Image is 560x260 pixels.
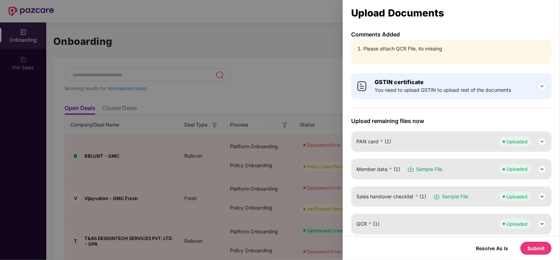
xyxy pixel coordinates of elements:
img: svg+xml;base64,PHN2ZyB3aWR0aD0iMjQiIGhlaWdodD0iMjQiIHZpZXdCb3g9IjAgMCAyNCAyNCIgZmlsbD0ibm9uZSIgeG... [538,220,546,228]
img: svg+xml;base64,PHN2ZyB4bWxucz0iaHR0cDovL3d3dy53My5vcmcvMjAwMC9zdmciIHdpZHRoPSI0MCIgaGVpZ2h0PSI0MC... [356,81,368,92]
img: svg+xml;base64,PHN2ZyB3aWR0aD0iMjQiIGhlaWdodD0iMjQiIHZpZXdCb3g9IjAgMCAyNCAyNCIgZmlsbD0ibm9uZSIgeG... [538,82,546,90]
span: Upload remaining files now [351,117,552,124]
button: Resolve As Is [469,244,515,253]
b: GSTIN certificate [375,78,424,85]
span: PAN card (1) [356,138,391,145]
img: svg+xml;base64,PHN2ZyB3aWR0aD0iMTYiIGhlaWdodD0iMTciIHZpZXdCb3g9IjAgMCAxNiAxNyIgZmlsbD0ibm9uZSIgeG... [433,193,440,200]
div: Upload Documents [351,9,552,17]
span: Sample File [442,193,468,200]
span: Sales handover checklist (1) [356,193,426,200]
li: Please attach QCR File, its missing [363,45,546,53]
span: Sample File [416,165,442,173]
div: Uploaded [506,220,527,227]
span: QCR (1) [356,220,380,228]
button: Submit [520,242,552,255]
span: Member data (1) [356,165,400,173]
img: svg+xml;base64,PHN2ZyB3aWR0aD0iMjQiIGhlaWdodD0iMjQiIHZpZXdCb3g9IjAgMCAyNCAyNCIgZmlsbD0ibm9uZSIgeG... [538,165,546,173]
img: svg+xml;base64,PHN2ZyB3aWR0aD0iMjQiIGhlaWdodD0iMjQiIHZpZXdCb3g9IjAgMCAyNCAyNCIgZmlsbD0ibm9uZSIgeG... [538,137,546,146]
img: svg+xml;base64,PHN2ZyB3aWR0aD0iMjQiIGhlaWdodD0iMjQiIHZpZXdCb3g9IjAgMCAyNCAyNCIgZmlsbD0ibm9uZSIgeG... [538,192,546,201]
div: Uploaded [506,193,527,200]
span: You need to upload GSTIN to upload rest of the documents [375,86,511,94]
img: svg+xml;base64,PHN2ZyB3aWR0aD0iMTYiIGhlaWdodD0iMTciIHZpZXdCb3g9IjAgMCAxNiAxNyIgZmlsbD0ibm9uZSIgeG... [407,166,414,173]
div: Uploaded [506,165,527,172]
p: Comments Added [351,31,552,38]
div: Uploaded [506,138,527,145]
